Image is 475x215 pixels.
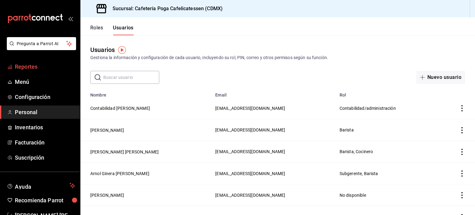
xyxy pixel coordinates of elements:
button: [PERSON_NAME] [90,127,124,133]
button: Arnol Ginera [PERSON_NAME] [90,170,149,177]
div: Gestiona la información y configuración de cada usuario, incluyendo su rol, PIN, correo y otros p... [90,54,465,61]
a: Pregunta a Parrot AI [4,45,76,51]
span: Configuración [15,93,75,101]
span: Reportes [15,62,75,71]
button: actions [459,105,465,111]
span: [EMAIL_ADDRESS][DOMAIN_NAME] [215,127,285,132]
span: Ayuda [15,182,67,189]
span: Contabilidad/administración [340,106,396,111]
div: Usuarios [90,45,115,54]
td: No disponible [336,184,439,206]
span: [EMAIL_ADDRESS][DOMAIN_NAME] [215,106,285,111]
button: Usuarios [113,25,134,35]
h3: Sucursal: Cafetería Poga Cafelicatessen (CDMX) [108,5,223,12]
button: actions [459,170,465,177]
button: open_drawer_menu [68,16,73,21]
span: Inventarios [15,123,75,131]
th: Rol [336,89,439,97]
button: Nuevo usuario [416,71,465,84]
button: actions [459,192,465,198]
span: [EMAIL_ADDRESS][DOMAIN_NAME] [215,149,285,154]
div: navigation tabs [90,25,134,35]
span: Barista [340,127,354,132]
button: actions [459,149,465,155]
span: Pregunta a Parrot AI [17,41,66,47]
span: [EMAIL_ADDRESS][DOMAIN_NAME] [215,171,285,176]
span: [EMAIL_ADDRESS][DOMAIN_NAME] [215,193,285,198]
button: Pregunta a Parrot AI [7,37,76,50]
img: Tooltip marker [118,46,126,54]
th: Email [212,89,336,97]
span: Recomienda Parrot [15,196,75,204]
span: Suscripción [15,153,75,162]
button: [PERSON_NAME] [PERSON_NAME] [90,149,159,155]
span: Menú [15,78,75,86]
span: Barista, Cocinero [340,149,373,154]
button: [PERSON_NAME] [90,192,124,198]
button: actions [459,127,465,133]
span: Subgerente, Barista [340,171,378,176]
button: Contabilidad [PERSON_NAME] [90,105,150,111]
span: Facturación [15,138,75,147]
th: Nombre [80,89,212,97]
input: Buscar usuario [103,71,159,84]
button: Roles [90,25,103,35]
span: Personal [15,108,75,116]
